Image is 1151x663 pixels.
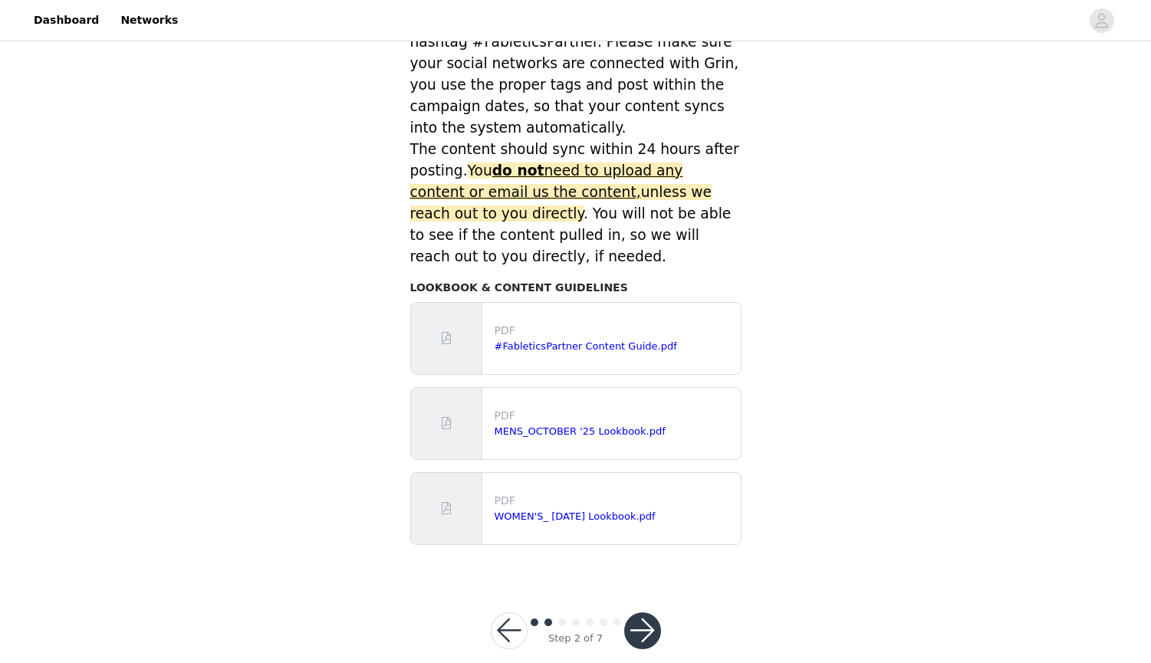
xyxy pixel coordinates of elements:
span: You unless we reach out to you directly [410,162,712,222]
p: PDF [495,323,735,339]
span: need to upload any content or email us the content, [410,162,683,200]
a: Networks [111,3,187,38]
a: MENS_OCTOBER '25 Lookbook.pdf [495,425,666,437]
div: Step 2 of 7 [548,631,603,646]
a: Dashboard [25,3,108,38]
strong: do not [492,162,544,179]
h4: LOOKBOOK & CONTENT GUIDELINES [410,280,742,296]
div: avatar [1094,8,1109,33]
p: PDF [495,493,735,509]
a: #FableticsPartner Content Guide.pdf [495,340,677,352]
a: WOMEN'S_ [DATE] Lookbook.pdf [495,510,656,522]
span: The content should sync within 24 hours after posting. . You will not be able to see if the conte... [410,141,739,264]
p: PDF [495,408,735,424]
